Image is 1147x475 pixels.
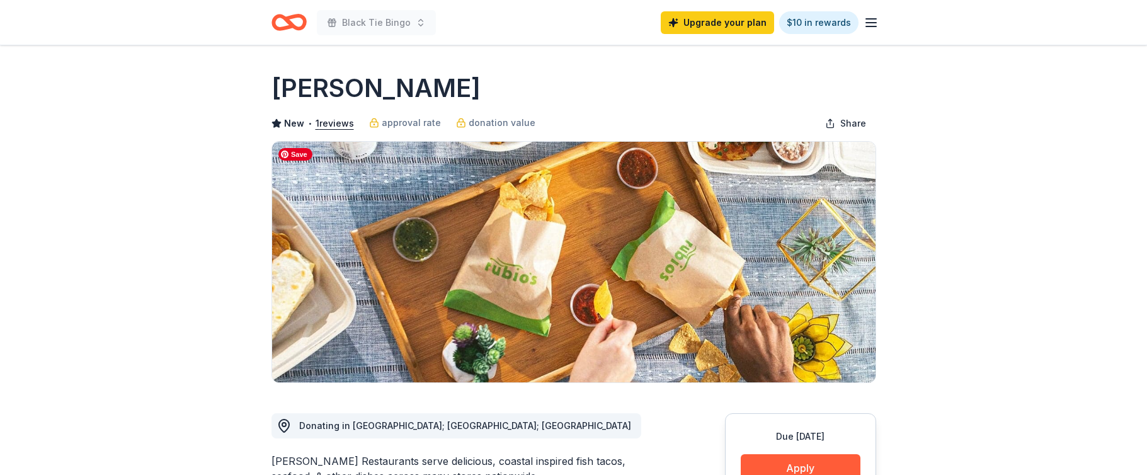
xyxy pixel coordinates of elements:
[469,115,535,130] span: donation value
[840,116,866,131] span: Share
[661,11,774,34] a: Upgrade your plan
[307,118,312,129] span: •
[369,115,441,130] a: approval rate
[316,116,354,131] button: 1reviews
[271,8,307,37] a: Home
[382,115,441,130] span: approval rate
[317,10,436,35] button: Black Tie Bingo
[284,116,304,131] span: New
[271,71,481,106] h1: [PERSON_NAME]
[272,142,876,382] img: Image for Rubio's
[741,429,860,444] div: Due [DATE]
[779,11,859,34] a: $10 in rewards
[278,148,312,161] span: Save
[342,15,411,30] span: Black Tie Bingo
[815,111,876,136] button: Share
[456,115,535,130] a: donation value
[299,420,631,431] span: Donating in [GEOGRAPHIC_DATA]; [GEOGRAPHIC_DATA]; [GEOGRAPHIC_DATA]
